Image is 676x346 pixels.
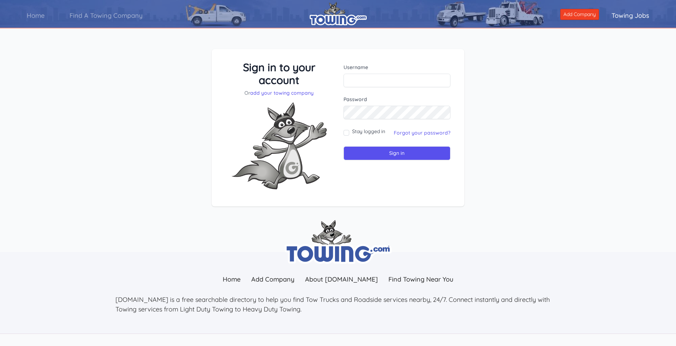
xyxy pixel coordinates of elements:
[599,5,662,26] a: Towing Jobs
[383,272,459,287] a: Find Towing Near You
[14,5,57,26] a: Home
[226,89,333,96] p: Or
[352,128,385,135] label: Stay logged in
[310,2,367,25] img: logo.png
[344,146,451,160] input: Sign in
[250,90,314,96] a: add your towing company
[344,64,451,71] label: Username
[217,272,246,287] a: Home
[300,272,383,287] a: About [DOMAIN_NAME]
[246,272,300,287] a: Add Company
[394,130,450,136] a: Forgot your password?
[226,61,333,86] h3: Sign in to your account
[285,220,392,264] img: towing
[226,96,332,195] img: Fox-Excited.png
[57,5,155,26] a: Find A Towing Company
[115,295,561,314] p: [DOMAIN_NAME] is a free searchable directory to help you find Tow Trucks and Roadside services ne...
[560,9,599,20] a: Add Company
[344,96,451,103] label: Password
